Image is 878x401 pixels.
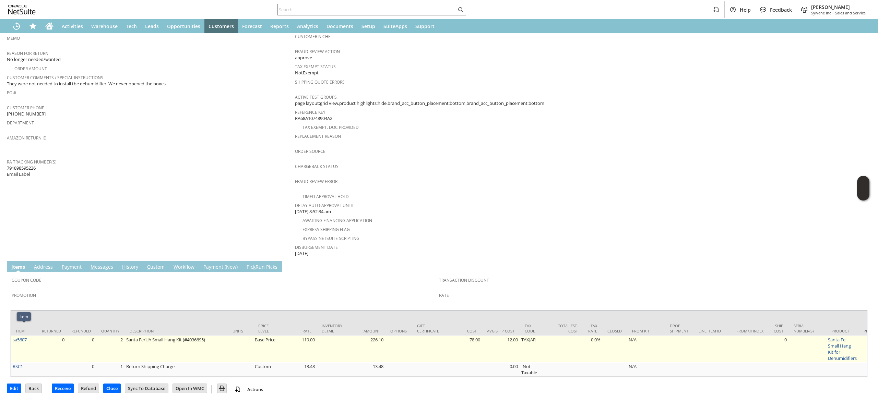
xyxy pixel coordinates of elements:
input: Sync To Database [125,384,168,393]
input: Refund [78,384,99,393]
div: Tax Code [525,323,540,333]
div: Drop Shipment [670,323,688,333]
div: Serial Number(s) [794,323,821,333]
input: Receive [52,384,73,393]
svg: logo [8,5,36,14]
span: I [11,264,13,270]
a: Tax Exempt. Doc Provided [302,124,359,130]
span: P [62,264,64,270]
svg: Shortcuts [29,22,37,30]
a: Customer Niche [295,34,331,39]
a: Santa Fe Small Hang Kit for Dehumidifiers [828,337,857,361]
div: Returned [42,328,61,333]
div: Refunded [71,328,91,333]
a: Payment [60,264,83,271]
td: Custom [253,362,279,377]
a: Address [32,264,55,271]
a: Amazon Return ID [7,135,47,141]
span: W [174,264,178,270]
a: History [120,264,140,271]
span: Oracle Guided Learning Widget. To move around, please hold and drag [857,189,869,201]
a: Opportunities [163,19,204,33]
a: Disbursement Date [295,244,338,250]
input: Close [104,384,120,393]
img: add-record.svg [234,385,242,393]
input: Back [26,384,41,393]
div: Product [831,328,853,333]
span: Customers [209,23,234,29]
td: 0 [66,336,96,362]
a: Documents [322,19,357,33]
div: Total Est. Cost [550,323,578,333]
span: Documents [327,23,353,29]
td: 226.10 [347,336,385,362]
a: RA Tracking Number(s) [7,159,57,165]
td: 0.00 [482,362,520,377]
input: Open In WMC [173,384,207,393]
a: Fraud Review Error [295,179,337,184]
span: Support [415,23,435,29]
a: Recent Records [8,19,25,33]
a: Replacement reason [295,133,341,139]
a: Department [7,120,34,126]
input: Print [217,384,226,393]
div: Amount [353,328,380,333]
td: N/A [627,336,665,362]
span: Leads [145,23,159,29]
td: 0.0% [583,336,602,362]
td: N/A [627,362,665,377]
svg: Search [456,5,465,14]
span: C [147,264,150,270]
a: Payment (New) [202,264,239,271]
a: sa5607 [13,337,27,343]
span: [PHONE_NUMBER] [7,111,46,117]
span: Forecast [242,23,262,29]
td: 12.00 [482,336,520,362]
span: A [34,264,37,270]
div: From Kit [632,328,660,333]
span: [DATE] [295,250,308,257]
span: No longer needed/wanted [7,56,61,63]
td: 0 [769,336,788,362]
span: They were not needed to install the dehumidifier. We never opened the boxes. [7,81,167,87]
span: Reports [270,23,289,29]
span: 791898595226 Email Label [7,165,36,178]
a: Customer Comments / Special Instructions [7,75,103,81]
a: Home [41,19,58,33]
a: Delay Auto-Approval Until [295,203,354,208]
a: Reports [266,19,293,33]
a: Fraud Review Action [295,49,340,54]
div: Shortcuts [25,19,41,33]
a: Shipping Quote Errors [295,79,345,85]
a: Customers [204,19,238,33]
svg: Recent Records [12,22,21,30]
a: PickRun Picks [245,264,279,271]
span: Sylvane Inc [811,10,831,15]
div: Gift Certificate [417,323,439,333]
span: k [253,264,256,270]
div: Avg Ship Cost [487,328,514,333]
a: Promotion [12,292,36,298]
span: Tech [126,23,137,29]
td: 1 [96,362,124,377]
a: Setup [357,19,379,33]
a: Reason For Return [7,50,48,56]
a: Order Amount [14,66,47,72]
span: y [209,264,211,270]
span: [PERSON_NAME] [811,4,866,10]
span: Setup [361,23,375,29]
span: SuiteApps [383,23,407,29]
iframe: Click here to launch Oracle Guided Learning Help Panel [857,176,869,200]
td: 119.00 [279,336,317,362]
a: Leads [141,19,163,33]
div: Rate [284,328,311,333]
td: Base Price [253,336,279,362]
td: TAXJAR [520,336,545,362]
td: -13.48 [279,362,317,377]
td: 2 [96,336,124,362]
a: Memo [7,35,20,41]
input: Search [278,5,456,14]
span: page layout:grid view,product highlights:hide,brand_acc_button_placement:bottom,brand_acc_button_... [295,100,544,107]
a: Activities [58,19,87,33]
span: [DATE] 8:52:34 am [295,208,331,215]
